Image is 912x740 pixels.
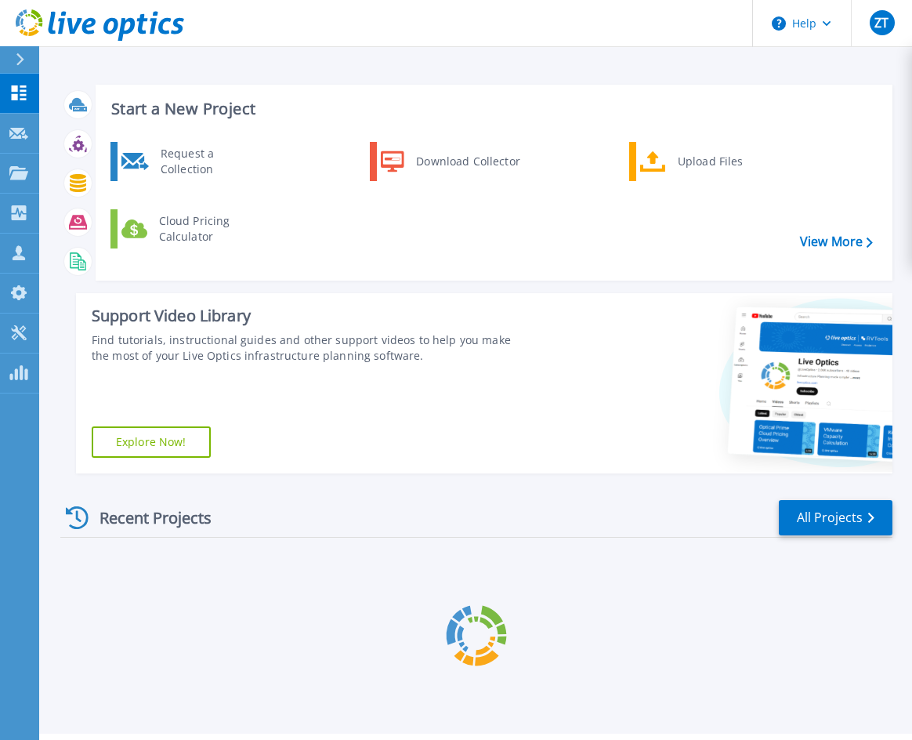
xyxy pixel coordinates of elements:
[92,426,211,458] a: Explore Now!
[92,332,515,364] div: Find tutorials, instructional guides and other support videos to help you make the most of your L...
[408,146,527,177] div: Download Collector
[110,142,271,181] a: Request a Collection
[370,142,530,181] a: Download Collector
[151,213,267,245] div: Cloud Pricing Calculator
[60,499,233,537] div: Recent Projects
[111,100,872,118] h3: Start a New Project
[110,209,271,248] a: Cloud Pricing Calculator
[800,234,873,249] a: View More
[153,146,267,177] div: Request a Collection
[92,306,515,326] div: Support Video Library
[874,16,888,29] span: ZT
[670,146,786,177] div: Upload Files
[629,142,790,181] a: Upload Files
[779,500,892,535] a: All Projects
